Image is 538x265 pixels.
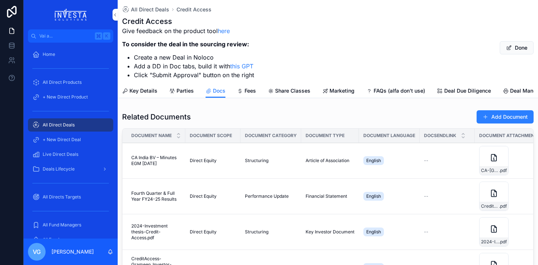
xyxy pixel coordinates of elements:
[424,158,470,164] a: --
[499,239,507,245] span: .pdf
[43,222,81,228] span: All Fund Managers
[499,203,507,209] span: .pdf
[28,133,113,146] a: + New Direct Deal
[33,247,41,256] span: VG
[363,155,415,166] a: English
[424,193,470,199] a: --
[129,87,157,94] span: Key Details
[28,233,113,246] a: All Funds
[190,133,232,139] span: Document Scope
[268,84,310,99] a: Share Classes
[134,62,254,71] li: Add a DD in Doc tabs, build it with
[500,41,534,54] button: Done
[190,229,236,235] a: Direct Equity
[43,194,81,200] span: All Directs Targets
[177,6,211,13] span: Credit Access
[237,84,256,99] a: Fees
[28,218,113,232] a: All Fund Managers
[28,48,113,61] a: Home
[122,40,249,48] strong: To consider the deal in the sourcing review:
[374,87,425,94] span: FAQs (alfa don't use)
[306,158,349,164] span: Article of Association
[245,193,289,199] span: Performance Update
[363,226,415,238] a: English
[39,33,53,39] font: Vai a...
[306,229,354,235] a: Key Investor Document
[245,87,256,94] span: Fees
[28,118,113,132] a: All Direct Deals
[306,193,347,199] span: Financial Statement
[28,148,113,161] a: Live Direct Deals
[424,229,428,235] span: --
[43,51,55,57] span: Home
[51,248,94,255] p: [PERSON_NAME]
[122,6,169,13] a: All Direct Deals
[190,158,217,164] span: Direct Equity
[477,110,534,123] button: Add Document
[306,193,354,199] a: Financial Statement
[245,133,297,139] span: Document Category
[206,84,225,98] a: Docs
[177,87,194,94] span: Parties
[28,162,113,176] a: Deals Lifecycle
[43,166,75,172] span: Deals Lifecycle
[424,158,428,164] span: --
[322,84,354,99] a: Marketing
[43,137,81,143] span: + New Direct Deal
[245,229,268,235] span: Structuring
[28,29,113,43] button: Vai a...K
[424,229,470,235] a: --
[499,168,507,173] span: .pdf
[479,182,537,211] a: CreditAccess-Grameen_Q4-FY25_Result.pdf
[218,27,230,35] a: here
[134,71,254,79] li: Click "Submit Approval" button on the right
[479,217,537,247] a: 2024-Investment-thesis-Credit-Access.pdf
[131,223,181,241] a: 2024-Investment thesis-Credit-Access.pdf
[190,158,236,164] a: Direct Equity
[245,193,297,199] a: Performance Update
[169,84,194,99] a: Parties
[28,90,113,104] a: + New Direct Product
[363,133,415,139] span: Document Language
[190,229,217,235] span: Direct Equity
[28,76,113,89] a: All Direct Products
[366,158,381,164] span: English
[479,146,537,175] a: CA-[GEOGRAPHIC_DATA]-BV---minutes-EGM-[DATE]-finalS.pdf
[131,190,181,202] a: Fourth Quarter & Full Year FY24-25 Results
[481,203,499,209] span: CreditAccess-Grameen_Q4-FY25_Result
[245,229,297,235] a: Structuring
[444,87,491,94] span: Deal Due Diligence
[366,84,425,99] a: FAQs (alfa don't use)
[131,133,172,139] span: Document Name
[134,53,254,62] li: Create a new Deal in Noloco
[43,94,88,100] span: + New Direct Product
[122,84,157,99] a: Key Details
[213,87,225,94] span: Docs
[43,151,78,157] span: Live Direct Deals
[306,133,345,139] span: Document Type
[366,193,381,199] span: English
[190,193,236,199] a: Direct Equity
[43,79,82,85] span: All Direct Products
[481,239,499,245] span: 2024-Investment-thesis-Credit-Access
[363,190,415,202] a: English
[122,16,254,26] h1: Credit Access
[275,87,310,94] span: Share Classes
[55,9,87,21] img: Logo dell'app
[131,6,169,13] span: All Direct Deals
[122,26,254,35] p: Give feedback on the product tool
[43,122,75,128] span: All Direct Deals
[366,229,381,235] span: English
[245,158,268,164] span: Structuring
[105,33,108,39] font: K
[437,84,491,99] a: Deal Due Diligence
[122,112,191,122] h1: Related Documents
[131,155,181,166] a: CA India BV – Minutes EGM [DATE]
[424,193,428,199] span: --
[28,190,113,204] a: All Directs Targets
